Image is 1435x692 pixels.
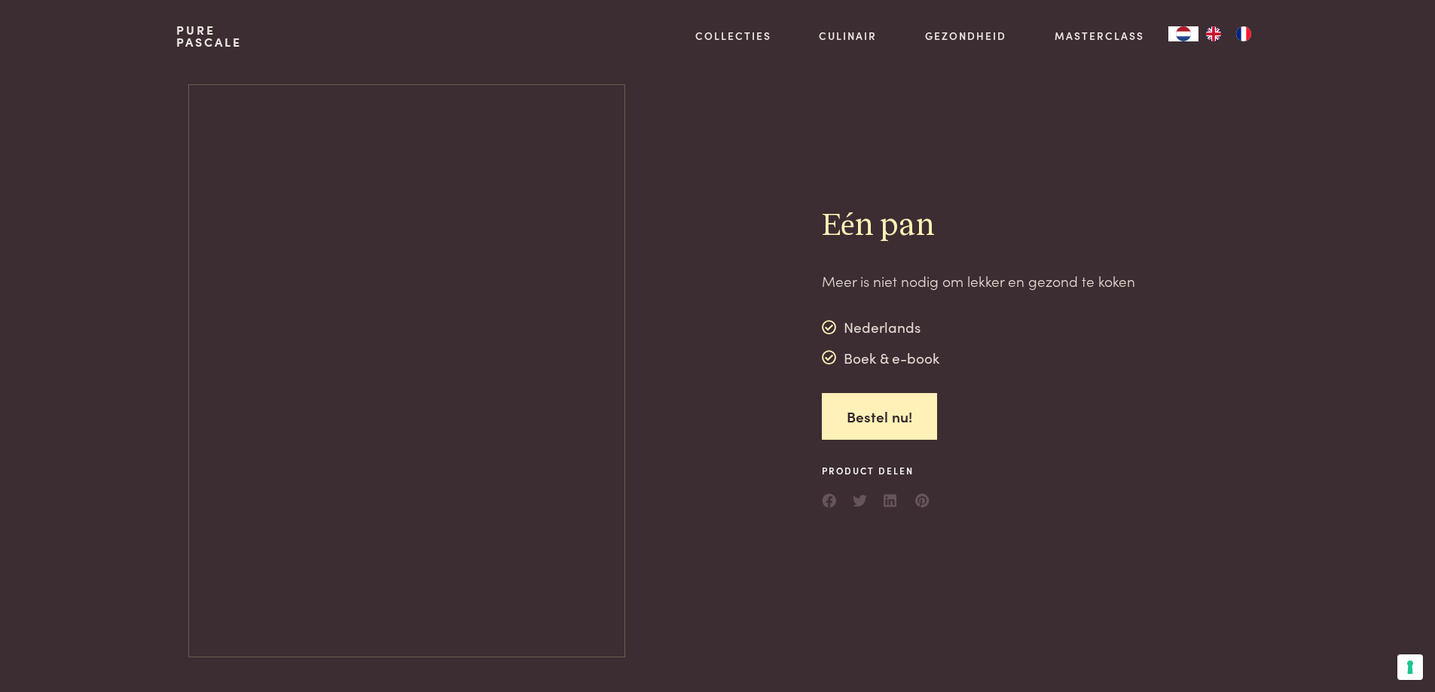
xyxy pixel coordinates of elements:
[1168,26,1198,41] a: NL
[819,28,877,44] a: Culinair
[822,316,940,339] div: Nederlands
[695,28,771,44] a: Collecties
[1055,28,1144,44] a: Masterclass
[1168,26,1198,41] div: Language
[1168,26,1259,41] aside: Language selected: Nederlands
[1229,26,1259,41] a: FR
[176,24,242,48] a: PurePascale
[822,270,1135,292] p: Meer is niet nodig om lekker en gezond te koken
[822,464,930,477] span: Product delen
[1198,26,1229,41] a: EN
[822,346,940,369] div: Boek & e-book
[822,393,937,441] a: Bestel nu!
[925,28,1006,44] a: Gezondheid
[822,206,1135,246] h2: Eén pan
[1397,654,1423,680] button: Uw voorkeuren voor toestemming voor trackingtechnologieën
[1198,26,1259,41] ul: Language list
